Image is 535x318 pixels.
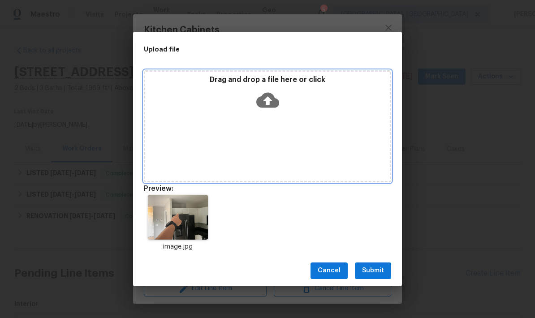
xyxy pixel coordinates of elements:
[144,44,351,54] h2: Upload file
[355,262,391,279] button: Submit
[148,195,207,240] img: Z
[145,75,390,85] p: Drag and drop a file here or click
[311,262,348,279] button: Cancel
[362,265,384,276] span: Submit
[318,265,341,276] span: Cancel
[144,242,212,252] p: image.jpg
